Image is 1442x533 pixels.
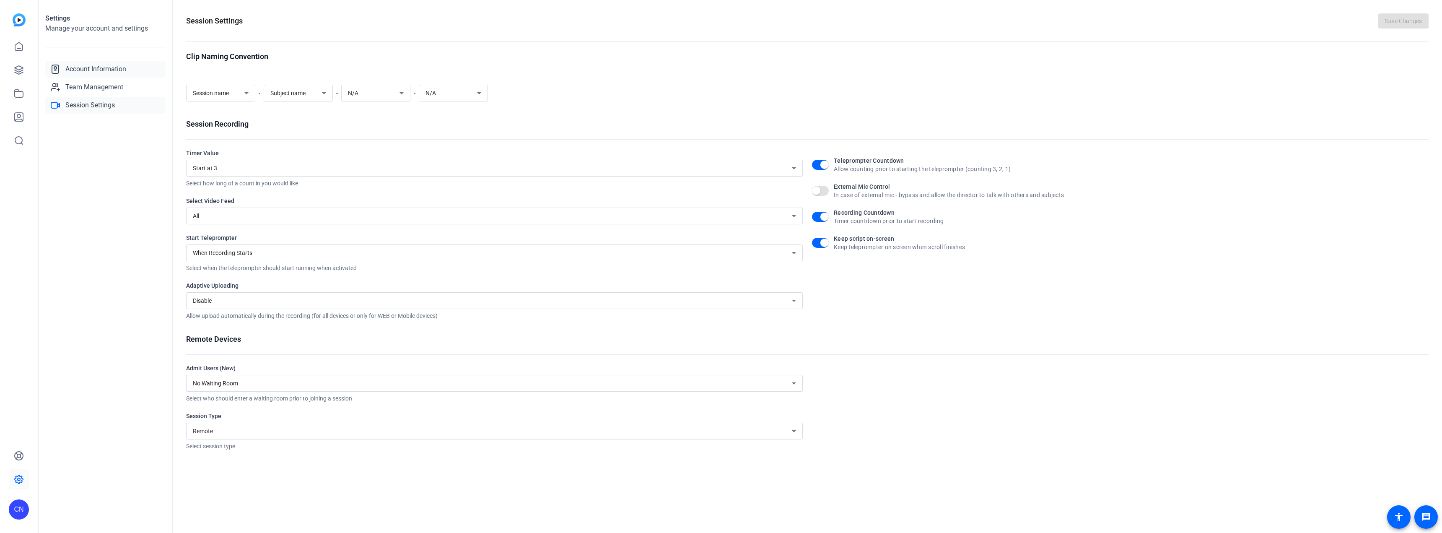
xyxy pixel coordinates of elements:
img: blue-gradient.svg [13,13,26,26]
div: In case of external mic - bypass and allow the director to talk with others and subjects [834,191,1064,199]
div: Teleprompter Countdown [834,156,1011,165]
span: - [410,89,419,97]
div: Allow upload automatically during the recording (for all devices or only for WEB or Mobile devices) [186,312,803,320]
div: Timer Value [186,149,803,157]
span: Start at 3 [193,165,217,172]
a: Team Management [45,79,166,96]
div: Allow counting prior to starting the teleprompter (counting 3, 2, 1) [834,165,1011,173]
span: - [333,89,341,97]
mat-icon: accessibility [1394,512,1404,522]
div: Keep script on-screen [834,234,965,243]
a: Session Settings [45,97,166,114]
span: No Waiting Room [193,380,238,387]
div: Select how long of a count in you would like [186,179,803,187]
a: Account Information [45,61,166,78]
h1: Settings [45,13,166,23]
div: CN [9,499,29,520]
mat-icon: message [1421,512,1431,522]
span: Team Management [65,82,123,92]
span: Remote [193,428,213,434]
span: - [255,89,264,97]
div: Timer countdown prior to start recording [834,217,944,225]
span: Disable [193,297,212,304]
div: Recording Countdown [834,208,944,217]
div: External Mic Control [834,182,1064,191]
div: Clip Naming Convention [186,51,1429,62]
span: All [193,213,199,219]
span: N/A [348,90,358,96]
div: Select session type [186,442,803,450]
div: Start Teleprompter [186,234,803,242]
span: Account Information [65,64,126,74]
div: Select who should enter a waiting room prior to joining a session [186,394,803,403]
div: Remote Devices [186,333,1429,345]
div: Admit Users (New) [186,364,803,372]
span: Subject name [270,90,306,96]
span: When Recording Starts [193,250,252,256]
div: Keep teleprompter on screen when scroll finishes [834,243,965,251]
span: Session Settings [65,100,115,110]
div: Adaptive Uploading [186,281,803,290]
div: Select Video Feed [186,197,803,205]
h2: Manage your account and settings [45,23,166,34]
span: Session name [193,90,229,96]
div: Session Recording [186,118,1429,130]
div: Session Type [186,412,803,420]
span: N/A [425,90,436,96]
h1: Session Settings [186,15,243,27]
div: Select when the teleprompter should start running when activated [186,264,803,272]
